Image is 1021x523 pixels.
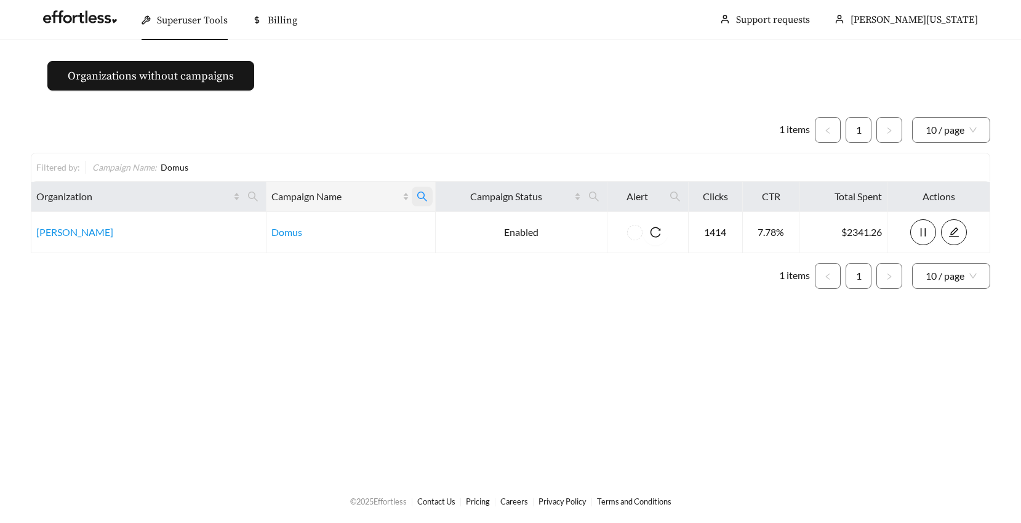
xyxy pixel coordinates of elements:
a: Careers [500,497,528,506]
span: left [824,127,831,134]
span: search [412,187,433,206]
span: search [588,191,599,202]
span: Billing [268,14,297,26]
li: 1 [846,117,871,143]
a: Support requests [736,14,810,26]
span: pause [911,227,935,238]
span: Alert [612,189,662,204]
button: pause [910,219,936,245]
span: [PERSON_NAME][US_STATE] [851,14,978,26]
span: right [886,273,893,280]
th: CTR [743,182,799,212]
span: search [665,187,686,206]
span: edit [942,227,966,238]
a: Contact Us [417,497,455,506]
a: [PERSON_NAME] [36,226,113,238]
li: Previous Page [815,263,841,289]
td: 7.78% [743,212,799,253]
span: reload [643,227,668,238]
button: right [876,117,902,143]
td: 1414 [689,212,743,253]
span: search [242,187,263,206]
li: 1 [846,263,871,289]
button: right [876,263,902,289]
li: Previous Page [815,117,841,143]
span: right [886,127,893,134]
span: Campaign Name : [92,162,157,172]
th: Total Spent [799,182,888,212]
a: Privacy Policy [539,497,587,506]
span: search [417,191,428,202]
span: 10 / page [926,118,977,142]
span: search [247,191,258,202]
span: 10 / page [926,264,977,288]
a: Pricing [466,497,490,506]
li: Next Page [876,263,902,289]
span: Domus [161,162,188,172]
span: search [670,191,681,202]
div: Page Size [912,263,990,289]
span: Superuser Tools [157,14,228,26]
a: Domus [271,226,302,238]
div: Page Size [912,117,990,143]
a: Terms and Conditions [597,497,671,506]
li: 1 items [779,263,810,289]
th: Clicks [689,182,743,212]
a: edit [941,226,967,238]
button: left [815,117,841,143]
a: 1 [846,264,871,288]
span: search [583,187,604,206]
span: © 2025 Effortless [350,497,407,506]
span: Campaign Status [441,189,572,204]
td: Enabled [436,212,608,253]
a: 1 [846,118,871,142]
th: Actions [887,182,990,212]
span: Campaign Name [271,189,400,204]
td: $2341.26 [799,212,888,253]
span: Organizations without campaigns [68,68,234,84]
button: edit [941,219,967,245]
li: Next Page [876,117,902,143]
div: Filtered by: [36,161,86,174]
li: 1 items [779,117,810,143]
span: left [824,273,831,280]
button: reload [643,219,668,245]
button: Organizations without campaigns [47,61,254,91]
button: left [815,263,841,289]
span: Organization [36,189,231,204]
